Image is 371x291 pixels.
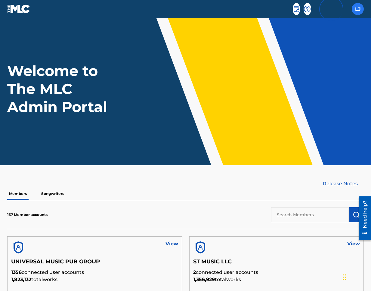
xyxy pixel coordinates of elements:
[11,276,178,283] p: total works
[193,269,360,276] p: connected user accounts
[165,240,178,247] a: View
[11,240,26,255] img: account
[193,269,196,275] span: 2
[352,3,364,15] div: User Menu
[304,5,311,13] img: help
[11,258,178,269] h5: UNIVERSAL MUSIC PUB GROUP
[293,5,300,13] img: search
[341,262,371,291] iframe: Chat Widget
[193,276,360,283] p: total works
[39,187,66,200] p: Songwriters
[343,268,346,286] div: Drag
[7,187,29,200] p: Members
[193,258,360,269] h5: ST MUSIC LLC
[193,240,208,255] img: account
[353,211,360,218] img: Search Works
[347,240,360,247] a: View
[271,207,349,222] input: Search Members
[293,3,300,15] a: Public Search
[304,3,311,15] div: Help
[7,212,48,217] p: 137 Member accounts
[354,194,371,242] iframe: Resource Center
[193,277,215,282] span: 1,356,929
[11,269,22,275] span: 1356
[11,277,31,282] span: 1,823,132
[323,180,364,187] a: Release Notes
[7,62,120,116] h1: Welcome to The MLC Admin Portal
[11,269,178,276] p: connected user accounts
[7,5,30,13] img: MLC Logo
